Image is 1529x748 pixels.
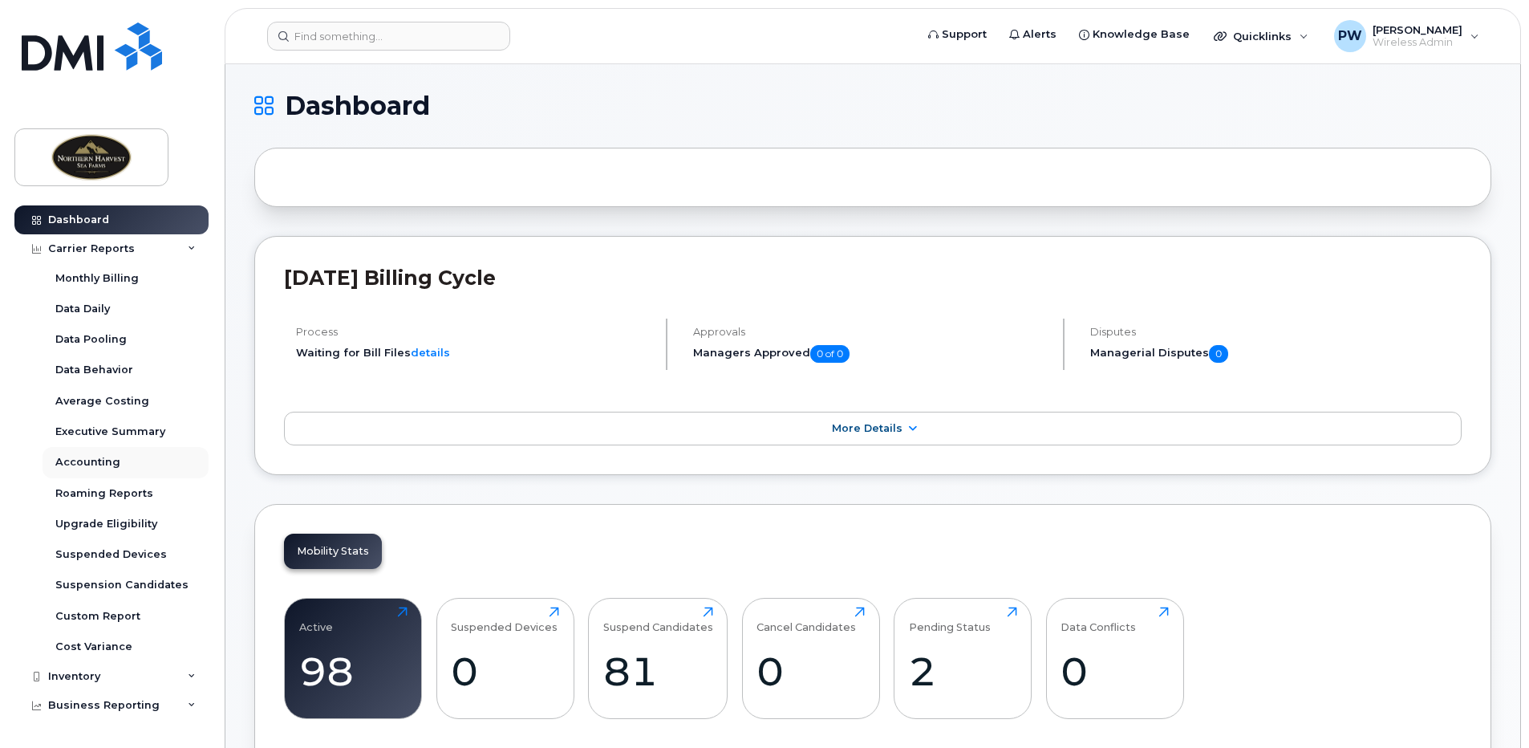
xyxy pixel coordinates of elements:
a: Active98 [299,607,408,709]
div: 0 [756,648,865,695]
a: Suspended Devices0 [451,607,559,709]
span: 0 of 0 [810,345,850,363]
div: Data Conflicts [1061,607,1136,633]
a: Data Conflicts0 [1061,607,1169,709]
a: details [411,346,450,359]
span: More Details [832,422,902,434]
a: Cancel Candidates0 [756,607,865,709]
div: Suspend Candidates [603,607,713,633]
div: 0 [451,648,559,695]
iframe: Messenger Launcher [1459,678,1517,736]
div: Cancel Candidates [756,607,856,633]
div: Active [299,607,333,633]
h5: Managers Approved [693,345,1049,363]
a: Suspend Candidates81 [603,607,713,709]
h4: Process [296,326,652,338]
div: Suspended Devices [451,607,558,633]
h5: Managerial Disputes [1090,345,1462,363]
h2: [DATE] Billing Cycle [284,266,1462,290]
div: 2 [909,648,1017,695]
div: Pending Status [909,607,991,633]
span: 0 [1209,345,1228,363]
div: 98 [299,648,408,695]
h4: Disputes [1090,326,1462,338]
span: Dashboard [285,94,430,118]
div: 81 [603,648,713,695]
li: Waiting for Bill Files [296,345,652,360]
a: Pending Status2 [909,607,1017,709]
h4: Approvals [693,326,1049,338]
div: 0 [1061,648,1169,695]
